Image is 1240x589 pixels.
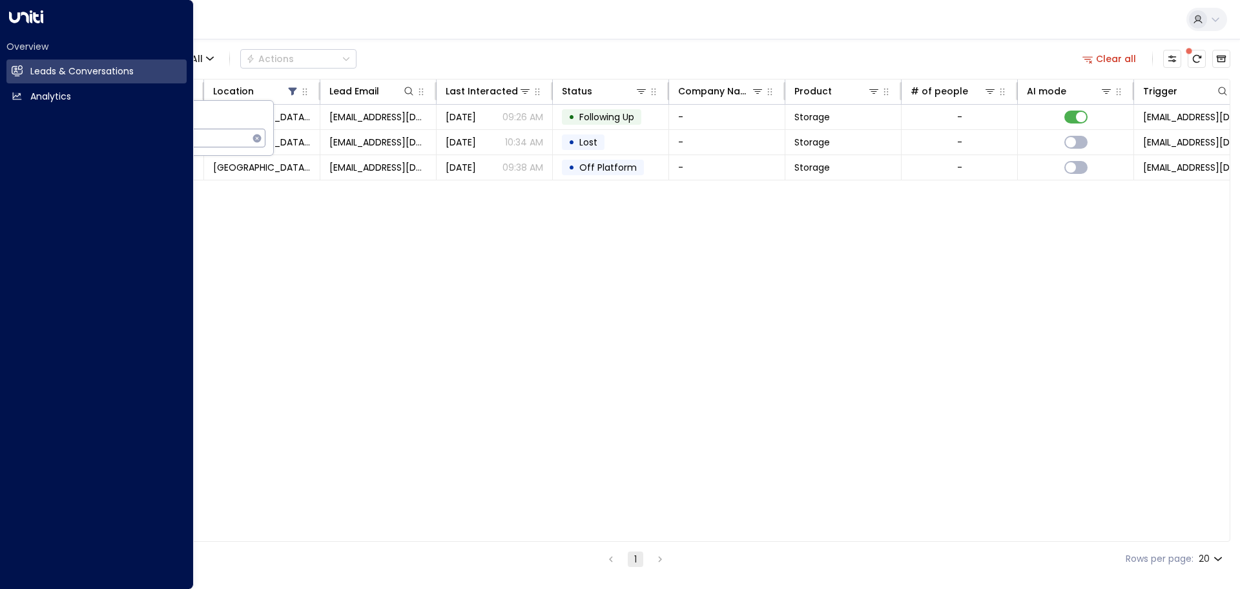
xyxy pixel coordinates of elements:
button: Clear all [1077,50,1142,68]
span: Yesterday [446,111,476,123]
div: Trigger [1143,83,1177,99]
div: Status [562,83,648,99]
div: Product [794,83,880,99]
span: twiglewis@btinternet.com [329,161,427,174]
h2: Analytics [30,90,71,103]
span: Aug 21, 2025 [446,136,476,149]
td: - [669,105,785,129]
div: Location [213,83,299,99]
div: # of people [911,83,968,99]
span: Following Up [579,111,634,123]
span: Off Platform [579,161,637,174]
div: 20 [1199,550,1225,568]
div: AI mode [1027,83,1113,99]
p: 09:38 AM [502,161,543,174]
span: joshua_nathan@hotmail.co.uk [329,136,427,149]
td: - [669,155,785,180]
span: Lost [579,136,597,149]
div: Location [213,83,254,99]
div: Lead Email [329,83,415,99]
div: AI mode [1027,83,1066,99]
span: courtneylewis987@gmail.com [329,111,427,123]
div: Lead Email [329,83,379,99]
a: Analytics [6,85,187,109]
div: - [957,111,962,123]
p: 10:34 AM [505,136,543,149]
button: Customize [1163,50,1181,68]
p: 09:26 AM [502,111,543,123]
span: Storage [794,111,830,123]
div: # of people [911,83,997,99]
span: Space Station Shrewsbury [213,161,311,174]
div: Trigger [1143,83,1229,99]
h2: Leads & Conversations [30,65,134,78]
div: Actions [246,53,294,65]
div: Button group with a nested menu [240,49,356,69]
div: • [568,156,575,178]
div: Status [562,83,592,99]
nav: pagination navigation [603,551,668,567]
span: Storage [794,136,830,149]
a: Leads & Conversations [6,59,187,83]
div: Last Interacted [446,83,532,99]
span: There are new threads available. Refresh the grid to view the latest updates. [1188,50,1206,68]
button: Actions [240,49,356,69]
label: Rows per page: [1126,552,1193,566]
div: Product [794,83,832,99]
div: - [957,136,962,149]
div: Company Name [678,83,764,99]
div: Last Interacted [446,83,518,99]
div: Company Name [678,83,751,99]
span: Jul 25, 2025 [446,161,476,174]
span: All [191,54,203,64]
td: - [669,130,785,155]
h2: Overview [6,40,187,53]
button: page 1 [628,552,643,567]
button: Archived Leads [1212,50,1230,68]
div: • [568,106,575,128]
div: • [568,131,575,153]
div: - [957,161,962,174]
span: Storage [794,161,830,174]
